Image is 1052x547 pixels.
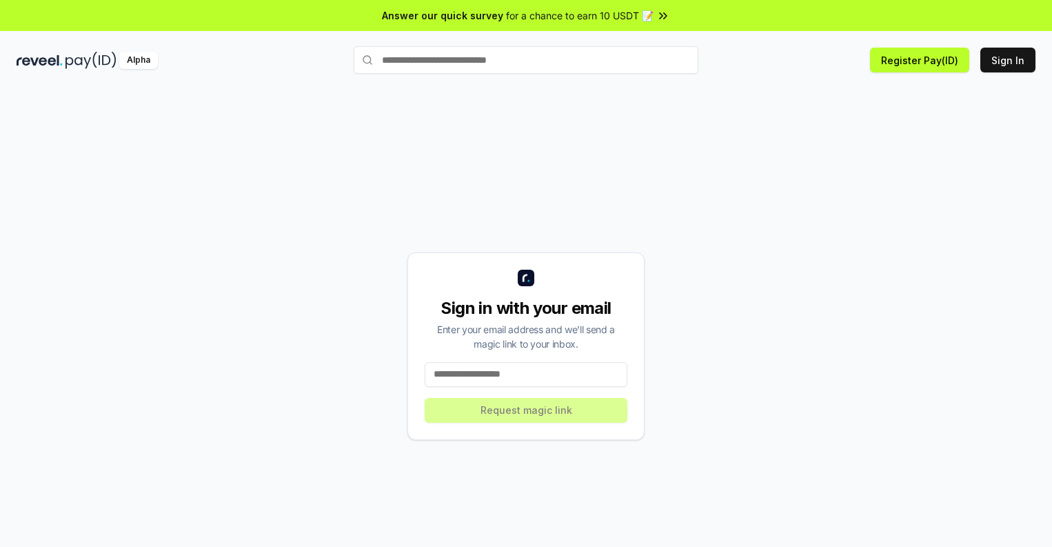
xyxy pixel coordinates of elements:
img: logo_small [518,270,534,286]
div: Enter your email address and we’ll send a magic link to your inbox. [425,322,627,351]
img: reveel_dark [17,52,63,69]
span: Answer our quick survey [382,8,503,23]
div: Sign in with your email [425,297,627,319]
img: pay_id [65,52,117,69]
button: Register Pay(ID) [870,48,969,72]
button: Sign In [980,48,1035,72]
div: Alpha [119,52,158,69]
span: for a chance to earn 10 USDT 📝 [506,8,654,23]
